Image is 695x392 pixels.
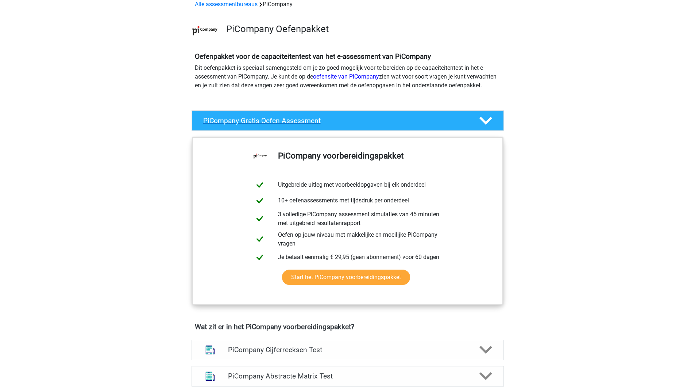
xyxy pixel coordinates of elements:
[201,340,220,359] img: cijferreeksen
[195,64,501,90] p: Dit oefenpakket is speciaal samengesteld om je zo goed mogelijk voor te bereiden op de capaciteit...
[192,18,218,43] img: picompany.png
[228,372,467,380] h4: PiCompany Abstracte Matrix Test
[195,323,501,331] h4: Wat zit er in het PiCompany voorbereidingspakket?
[282,270,410,285] a: Start het PiCompany voorbereidingspakket
[201,367,220,386] img: abstracte matrices
[226,23,498,35] h3: PiCompany Oefenpakket
[313,73,379,80] a: oefensite van PiCompany
[195,52,431,61] b: Oefenpakket voor de capaciteitentest van het e-assessment van PiCompany
[189,340,507,360] a: cijferreeksen PiCompany Cijferreeksen Test
[189,110,507,131] a: PiCompany Gratis Oefen Assessment
[195,1,258,8] a: Alle assessmentbureaus
[203,117,467,125] h4: PiCompany Gratis Oefen Assessment
[228,346,467,354] h4: PiCompany Cijferreeksen Test
[189,366,507,387] a: abstracte matrices PiCompany Abstracte Matrix Test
